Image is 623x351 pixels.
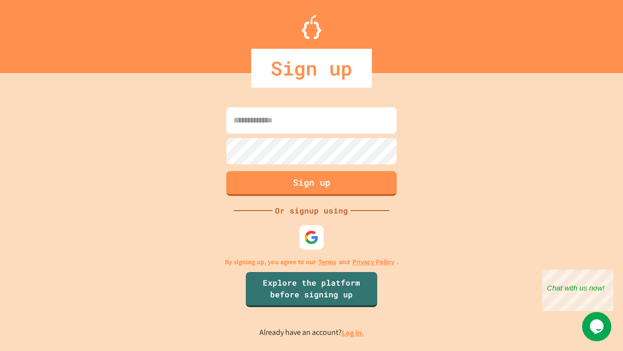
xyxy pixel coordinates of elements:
[246,272,377,307] a: Explore the platform before signing up
[542,270,613,311] iframe: chat widget
[226,171,397,196] button: Sign up
[225,257,399,267] p: By signing up, you agree to our and .
[318,257,336,267] a: Terms
[251,49,372,88] div: Sign up
[352,257,394,267] a: Privacy Policy
[304,230,319,245] img: google-icon.svg
[302,15,321,39] img: Logo.svg
[342,328,364,338] a: Log in.
[259,327,364,339] p: Already have an account?
[582,312,613,341] iframe: chat widget
[273,205,350,216] div: Or signup using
